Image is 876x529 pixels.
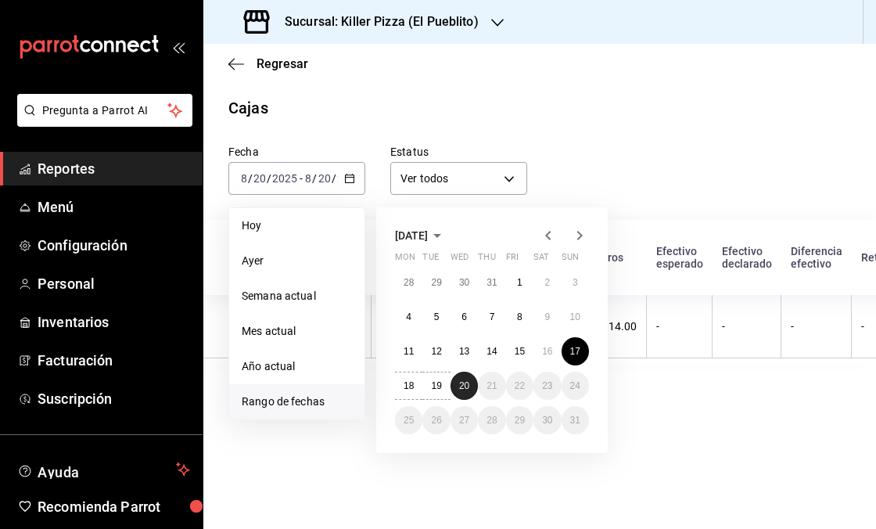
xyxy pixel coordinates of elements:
abbr: August 17, 2025 [570,346,580,357]
abbr: August 27, 2025 [459,415,469,426]
button: August 22, 2025 [506,372,533,400]
abbr: August 5, 2025 [434,311,440,322]
button: August 29, 2025 [506,406,533,434]
abbr: Tuesday [422,252,438,268]
span: Hoy [242,218,352,234]
input: ---- [336,172,363,185]
button: August 5, 2025 [422,303,450,331]
abbr: August 23, 2025 [542,380,552,391]
button: August 27, 2025 [451,406,478,434]
button: August 26, 2025 [422,406,450,434]
abbr: Monday [395,252,415,268]
button: August 17, 2025 [562,337,589,365]
button: August 15, 2025 [506,337,533,365]
abbr: August 24, 2025 [570,380,580,391]
abbr: August 1, 2025 [517,277,522,288]
abbr: August 19, 2025 [431,380,441,391]
button: Regresar [228,56,308,71]
button: August 12, 2025 [422,337,450,365]
input: -- [304,172,312,185]
button: [DATE] [395,226,447,245]
div: Efectivo declarado [722,245,772,270]
span: Suscripción [38,388,190,409]
abbr: August 21, 2025 [486,380,497,391]
span: Menú [38,196,190,218]
div: Efectivo esperado [656,245,703,270]
button: August 2, 2025 [533,268,561,297]
span: - [300,172,303,185]
button: August 24, 2025 [562,372,589,400]
abbr: August 8, 2025 [517,311,522,322]
label: Fecha [228,146,365,157]
button: July 30, 2025 [451,268,478,297]
button: August 10, 2025 [562,303,589,331]
input: -- [318,172,332,185]
button: July 28, 2025 [395,268,422,297]
span: / [248,172,253,185]
abbr: August 6, 2025 [461,311,467,322]
abbr: Wednesday [451,252,469,268]
button: August 7, 2025 [478,303,505,331]
button: August 11, 2025 [395,337,422,365]
h3: Sucursal: Killer Pizza (El Pueblito) [272,13,479,31]
button: August 20, 2025 [451,372,478,400]
label: Estatus [390,146,527,157]
abbr: August 30, 2025 [542,415,552,426]
input: -- [240,172,248,185]
abbr: August 3, 2025 [573,277,578,288]
button: August 25, 2025 [395,406,422,434]
button: August 13, 2025 [451,337,478,365]
button: open_drawer_menu [172,41,185,53]
button: August 1, 2025 [506,268,533,297]
button: August 3, 2025 [562,268,589,297]
button: August 8, 2025 [506,303,533,331]
abbr: Sunday [562,252,579,268]
div: Ver todos [390,162,527,195]
span: Semana actual [242,288,352,304]
button: August 31, 2025 [562,406,589,434]
span: Reportes [38,158,190,179]
button: July 31, 2025 [478,268,505,297]
span: Ayer [242,253,352,269]
abbr: August 28, 2025 [486,415,497,426]
abbr: July 29, 2025 [431,277,441,288]
abbr: Saturday [533,252,549,268]
div: - [656,320,702,333]
abbr: August 14, 2025 [486,346,497,357]
span: Facturación [38,350,190,371]
span: Recomienda Parrot [38,496,190,517]
span: Mes actual [242,323,352,340]
button: August 6, 2025 [451,303,478,331]
span: [DATE] [395,229,428,242]
abbr: August 25, 2025 [404,415,414,426]
abbr: August 26, 2025 [431,415,441,426]
abbr: August 2, 2025 [544,277,550,288]
button: August 23, 2025 [533,372,561,400]
abbr: August 29, 2025 [515,415,525,426]
span: Ayuda [38,460,170,479]
div: Cajas [228,96,268,120]
span: Año actual [242,358,352,375]
span: / [332,172,336,185]
abbr: July 31, 2025 [486,277,497,288]
abbr: August 10, 2025 [570,311,580,322]
button: August 30, 2025 [533,406,561,434]
button: August 14, 2025 [478,337,505,365]
button: August 4, 2025 [395,303,422,331]
abbr: August 9, 2025 [544,311,550,322]
abbr: August 20, 2025 [459,380,469,391]
abbr: August 11, 2025 [404,346,414,357]
span: Rango de fechas [242,394,352,410]
abbr: August 15, 2025 [515,346,525,357]
span: Pregunta a Parrot AI [42,103,168,119]
abbr: August 12, 2025 [431,346,441,357]
abbr: August 18, 2025 [404,380,414,391]
button: July 29, 2025 [422,268,450,297]
button: August 16, 2025 [533,337,561,365]
span: / [312,172,317,185]
span: Personal [38,273,190,294]
span: / [267,172,271,185]
button: August 21, 2025 [478,372,505,400]
div: - [791,320,842,333]
abbr: August 16, 2025 [542,346,552,357]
